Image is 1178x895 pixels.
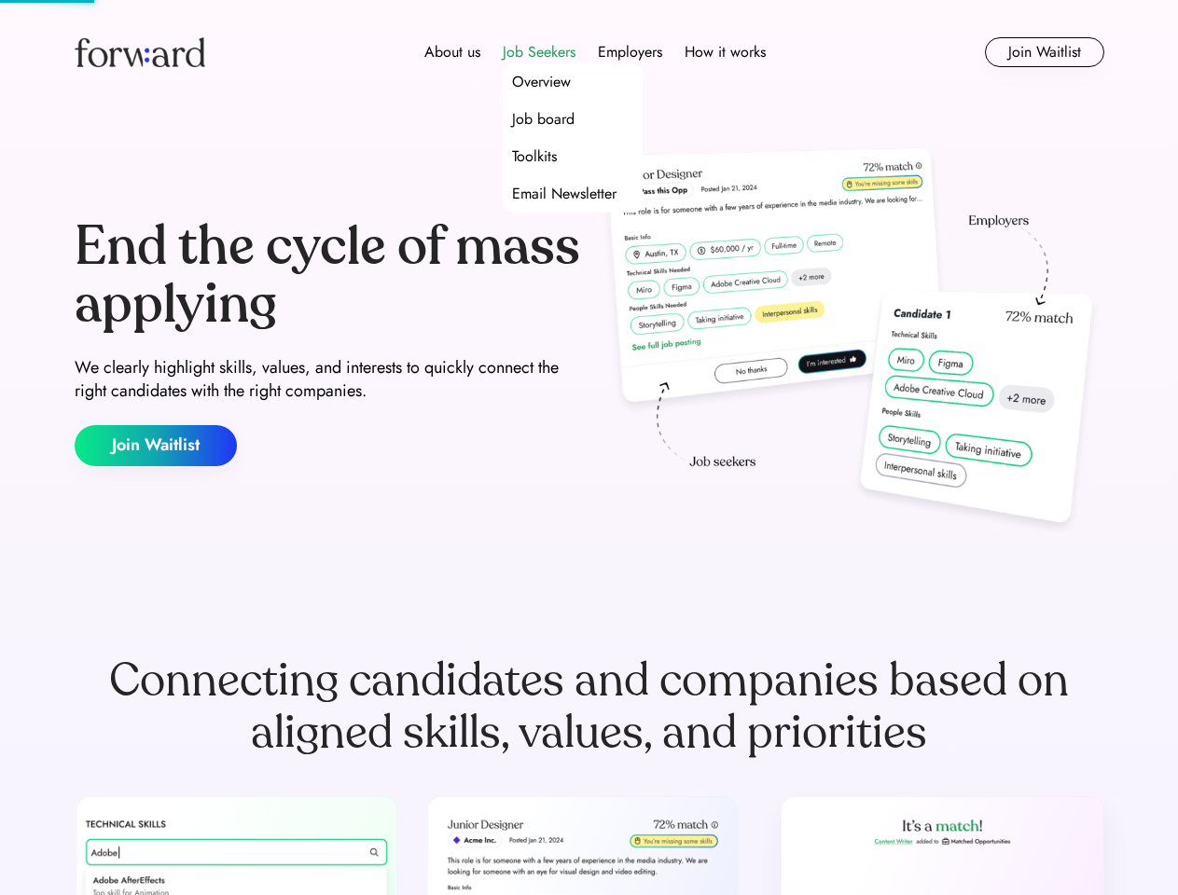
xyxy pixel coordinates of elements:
[75,654,1104,759] div: Connecting candidates and companies based on aligned skills, values, and priorities
[75,356,582,403] div: We clearly highlight skills, values, and interests to quickly connect the right candidates with t...
[512,71,571,93] div: Overview
[75,218,582,333] div: End the cycle of mass applying
[597,142,1104,543] img: hero-image.png
[512,108,575,131] div: Job board
[75,37,205,67] img: Forward logo
[512,145,557,168] div: Toolkits
[424,41,480,63] div: About us
[503,41,575,63] div: Job Seekers
[512,183,617,205] div: Email Newsletter
[75,425,237,466] button: Join Waitlist
[598,41,662,63] div: Employers
[985,37,1104,67] button: Join Waitlist
[685,41,766,63] div: How it works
